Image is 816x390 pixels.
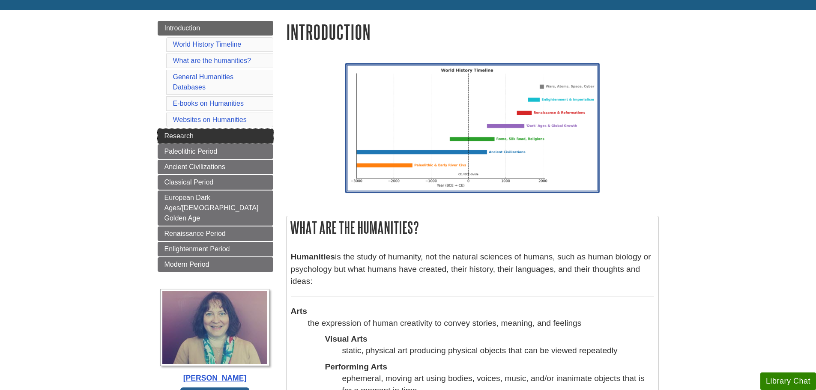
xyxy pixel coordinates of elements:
a: Research [158,129,273,143]
dd: static, physical art producing physical objects that can be viewed repeatedly [342,345,654,356]
h1: Introduction [286,21,659,43]
span: Ancient Civilizations [164,163,225,170]
dt: Performing Arts [325,361,654,372]
span: European Dark Ages/[DEMOGRAPHIC_DATA] Golden Age [164,194,259,222]
a: Modern Period [158,257,273,272]
span: Modern Period [164,261,209,268]
button: Library Chat [760,372,816,390]
img: Profile Photo [160,289,269,366]
a: General Humanities Databases [173,73,233,91]
span: Paleolithic Period [164,148,218,155]
dt: Arts [291,305,654,317]
span: Classical Period [164,179,214,186]
a: What are the humanities? [173,57,251,64]
a: Ancient Civilizations [158,160,273,174]
a: Introduction [158,21,273,36]
h2: What are the humanities? [287,216,658,239]
span: Enlightenment Period [164,245,230,253]
a: E-books on Humanities [173,100,244,107]
a: European Dark Ages/[DEMOGRAPHIC_DATA] Golden Age [158,191,273,226]
a: Renaissance Period [158,226,273,241]
a: Paleolithic Period [158,144,273,159]
a: Enlightenment Period [158,242,273,256]
strong: Humanities [291,252,335,261]
span: Introduction [164,24,200,32]
a: Websites on Humanities [173,116,247,123]
span: Renaissance Period [164,230,226,237]
a: World History Timeline [173,41,242,48]
dt: Visual Arts [325,333,654,345]
a: Classical Period [158,175,273,190]
p: is the study of humanity, not the natural sciences of humans, such as human biology or psychology... [291,251,654,288]
span: Research [164,132,194,140]
a: Profile Photo [PERSON_NAME] [158,289,272,384]
div: [PERSON_NAME] [158,372,272,384]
